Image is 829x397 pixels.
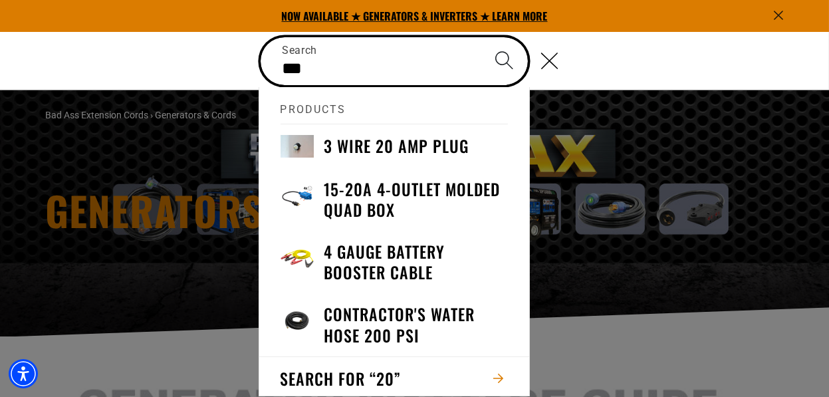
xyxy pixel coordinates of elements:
[529,37,570,84] button: Close
[324,136,469,156] h3: 3 Wire 20 Amp Plug
[9,359,38,388] div: Accessibility Menu
[481,37,527,84] button: Search
[324,304,509,345] h3: Contractor's Water Hose 200 PSI
[259,231,530,293] a: 4 Gauge Battery Booster Cable
[259,293,530,356] a: Contractor's Water Hose 200 PSI
[259,124,530,168] a: 3 Wire 20 Amp Plug
[281,304,314,337] img: black
[281,135,314,157] img: 3 Wire 20 Amp Plug
[281,179,314,212] img: 15-20A 4-Outlet Molded Quad Box
[259,168,530,231] a: 15-20A 4-Outlet Molded Quad Box
[324,241,509,283] h3: 4 Gauge Battery Booster Cable
[281,87,509,124] h2: Products
[281,241,314,275] img: yellow
[324,179,509,220] h3: 15-20A 4-Outlet Molded Quad Box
